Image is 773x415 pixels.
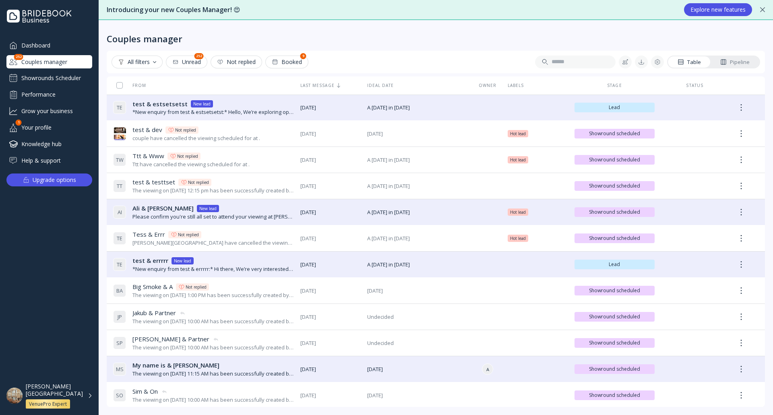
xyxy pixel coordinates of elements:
div: M S [113,363,126,376]
div: *New enquiry from test & errrrr:* Hi there, We’re very interested in your venue for our special d... [132,265,294,273]
span: Lead [578,104,652,111]
div: *New enquiry from test & estsetsetst:* Hello, We’re exploring options for our wedding venue, and ... [132,108,294,116]
span: [DATE] [300,209,361,216]
div: Couples manager [6,55,92,68]
span: [DATE] [300,182,361,190]
div: The viewing on [DATE] 1:00 PM has been successfully created by [PERSON_NAME][GEOGRAPHIC_DATA]. [132,291,294,299]
span: [DATE] [300,235,361,242]
span: [DATE] [367,130,468,138]
div: VenuePro Expert [29,401,67,407]
div: Status [661,83,728,88]
span: [DATE] [367,392,468,399]
button: Explore new features [684,3,752,16]
span: [DATE] [300,392,361,399]
div: 252 [14,54,23,60]
div: Your profile [6,121,92,134]
span: A [DATE] in [DATE] [367,209,468,216]
div: The viewing on [DATE] 10:00 AM has been successfully created by [PERSON_NAME][GEOGRAPHIC_DATA]. [132,318,294,325]
button: All filters [112,56,163,68]
span: [DATE] [367,365,468,373]
span: Hot lead [510,130,526,137]
div: The viewing on [DATE] 10:00 AM has been successfully created by [PERSON_NAME][GEOGRAPHIC_DATA]. [132,344,294,351]
div: S O [113,389,126,402]
div: Not replied [175,127,196,133]
span: Jakub & Partner [132,309,176,317]
span: Showround scheduled [578,209,652,215]
button: Not replied [211,56,262,68]
div: New lead [199,205,217,212]
span: Showround scheduled [578,287,652,294]
div: [PERSON_NAME][GEOGRAPHIC_DATA] have cancelled the viewing scheduled for [DATE] 12:00 pm [132,239,294,247]
div: Not replied [217,59,256,65]
div: couple have cancelled the viewing scheduled for at . [132,134,260,142]
span: [DATE] [300,261,361,268]
div: Not replied [188,179,209,186]
div: The viewing on [DATE] 12:15 pm has been successfully created by [PERSON_NAME][GEOGRAPHIC_DATA]. [132,187,294,194]
span: [DATE] [300,130,361,138]
span: [DATE] [367,287,468,295]
span: A [DATE] in [DATE] [367,235,468,242]
div: Grow your business [6,104,92,118]
span: [DATE] [300,287,361,295]
div: T W [113,153,126,166]
div: Couples manager [107,33,182,44]
span: Undecided [367,313,468,321]
span: Sim & On [132,387,158,396]
div: Ideal date [367,83,468,88]
div: Last message [300,83,361,88]
span: [DATE] [300,339,361,347]
span: Tess & Errr [132,230,165,239]
div: Performance [6,88,92,101]
span: My name is & [PERSON_NAME] [132,361,219,370]
div: The viewing on [DATE] 11:15 AM has been successfully created by [PERSON_NAME][GEOGRAPHIC_DATA]. [132,370,294,378]
div: T E [113,101,126,114]
div: Not replied [178,231,199,238]
div: 1 [16,120,22,126]
span: test & dev [132,126,162,134]
span: A [DATE] in [DATE] [367,156,468,164]
a: Knowledge hub [6,137,92,151]
div: [PERSON_NAME][GEOGRAPHIC_DATA] [26,383,83,397]
a: Dashboard [6,39,92,52]
div: Table [678,58,701,66]
button: Unread [166,56,207,68]
div: Labels [508,83,568,88]
div: B A [113,284,126,297]
div: All filters [118,59,156,65]
span: Showround scheduled [578,157,652,163]
span: Showround scheduled [578,366,652,372]
div: 9 [300,53,306,59]
span: test & errrrr [132,256,168,265]
div: Please confirm you're still all set to attend your viewing at [PERSON_NAME][GEOGRAPHIC_DATA] on [... [132,213,294,221]
div: Owner [474,83,501,88]
div: New lead [193,101,211,107]
span: test & estsetsetst [132,100,188,108]
div: Not replied [177,153,198,159]
span: test & testtset [132,178,175,186]
div: Upgrade options [33,174,76,186]
div: From [113,83,146,88]
div: Introducing your new Couples Manager! 😍 [107,5,676,14]
img: dpr=1,fit=cover,g=face,w=32,h=32 [113,127,126,140]
span: Hot lead [510,209,526,215]
div: S P [113,337,126,349]
span: [DATE] [300,365,361,373]
span: A [DATE] in [DATE] [367,104,468,111]
span: Lead [578,261,652,268]
span: Hot lead [510,235,526,242]
span: [DATE] [300,313,361,321]
button: Booked [265,56,308,68]
span: Showround scheduled [578,314,652,320]
a: Help & support [6,154,92,167]
span: Showround scheduled [578,392,652,398]
div: New lead [174,258,191,264]
div: Booked [272,59,302,65]
span: Showround scheduled [578,235,652,242]
span: Showround scheduled [578,130,652,137]
div: Showrounds Scheduler [6,72,92,85]
img: dpr=1,fit=cover,g=face,w=48,h=48 [6,388,23,404]
div: The viewing on [DATE] 10:00 AM has been successfully created by [PERSON_NAME][GEOGRAPHIC_DATA]. [132,396,294,404]
div: J P [113,310,126,323]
